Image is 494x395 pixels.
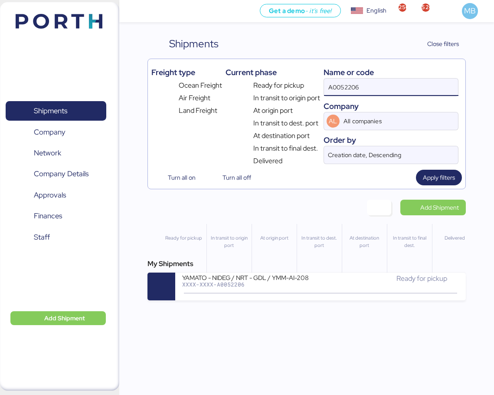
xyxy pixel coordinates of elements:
[147,259,466,269] div: My Shipments
[179,80,222,91] span: Ocean Freight
[151,66,222,78] div: Freight type
[436,234,473,242] div: Delivered
[410,36,466,52] button: Close filters
[226,66,320,78] div: Current phase
[182,281,321,287] div: XXXX-XXXX-A0052206
[427,39,459,49] span: Close filters
[255,234,293,242] div: At origin port
[346,234,383,249] div: At destination port
[34,231,50,244] span: Staff
[253,80,304,91] span: Ready for pickup
[165,234,203,242] div: Ready for pickup
[182,273,321,281] div: YAMATO - NIDEG / NRT - GDL / YMM-AI-208
[324,100,459,112] div: Company
[423,172,455,183] span: Apply filters
[44,313,85,323] span: Add Shipment
[6,101,106,121] a: Shipments
[210,234,248,249] div: In transit to origin port
[34,105,67,117] span: Shipments
[151,170,203,185] button: Turn all on
[10,311,106,325] button: Add Shipment
[400,200,466,215] a: Add Shipment
[179,93,210,103] span: Air Freight
[253,93,320,103] span: In transit to origin port
[391,234,428,249] div: In transit to final dest.
[6,122,106,142] a: Company
[420,202,459,213] span: Add Shipment
[124,4,139,19] button: Menu
[34,168,88,180] span: Company Details
[329,116,337,126] span: AL
[342,112,434,130] input: AL
[324,134,459,146] div: Order by
[6,227,106,247] a: Staff
[416,170,462,185] button: Apply filters
[34,210,62,222] span: Finances
[253,131,310,141] span: At destination port
[253,143,318,154] span: In transit to final dest.
[6,164,106,184] a: Company Details
[34,126,65,138] span: Company
[6,185,106,205] a: Approvals
[396,274,447,283] span: Ready for pickup
[6,143,106,163] a: Network
[206,170,258,185] button: Turn all off
[253,118,318,128] span: In transit to dest. port
[34,147,61,159] span: Network
[169,36,219,52] div: Shipments
[34,189,66,201] span: Approvals
[301,234,338,249] div: In transit to dest. port
[324,66,459,78] div: Name or code
[464,5,476,16] span: MB
[253,156,282,166] span: Delivered
[168,172,196,183] span: Turn all on
[222,172,251,183] span: Turn all off
[179,105,217,116] span: Land Freight
[6,206,106,226] a: Finances
[253,105,293,116] span: At origin port
[366,6,386,15] div: English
